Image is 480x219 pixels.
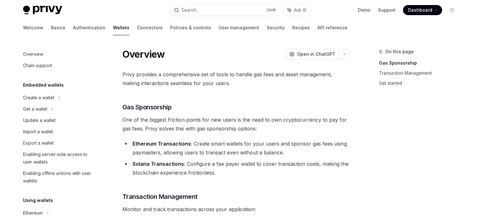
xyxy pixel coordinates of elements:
[18,137,99,149] a: Export a wallet
[122,103,172,112] span: Gas Sponsorship
[447,5,457,15] button: Toggle dark mode
[379,68,462,78] a: Transaction Management
[403,5,442,15] a: Dashboard
[113,20,129,35] a: Wallets
[51,20,65,35] a: Basics
[73,20,105,35] a: Authentication
[267,8,276,13] span: Ctrl K
[267,20,285,35] a: Security
[292,20,310,35] a: Recipes
[23,62,52,69] div: Chain support
[23,117,56,124] div: Update a wallet
[169,4,280,16] button: Search...CtrlK
[23,197,53,204] h5: Using wallets
[23,81,64,89] h5: Embedded wallets
[23,105,47,113] div: Get a wallet
[181,6,199,14] div: Search...
[18,126,99,137] a: Import a wallet
[23,209,43,217] div: Ethereum
[23,50,43,58] div: Overview
[385,48,414,55] span: On this page
[23,20,43,35] a: Welcome
[133,161,184,167] strong: Solana Transactions
[378,7,395,13] a: Support
[170,20,211,35] a: Policies & controls
[358,7,370,13] a: Demo
[23,6,62,14] img: light logo
[23,170,95,185] div: Enabling offline actions with user wallets
[18,60,99,71] a: Chain support
[122,205,350,214] span: Monitor and track transactions across your application:
[317,20,347,35] a: API reference
[23,151,95,166] div: Enabling server-side access to user wallets
[122,139,350,157] li: : Create smart wallets for your users and sponsor gas fees using paymasters, allowing users to tr...
[408,7,432,13] span: Dashboard
[122,49,165,60] h1: Overview
[23,128,53,135] div: Import a wallet
[18,149,99,168] a: Enabling server-side access to user wallets
[122,115,350,133] span: One of the biggest friction points for new users is the need to own cryptocurrency to pay for gas...
[122,159,350,177] li: : Configure a fee payer wallet to cover transaction costs, making the blockchain experience frict...
[294,7,306,13] span: Ask AI
[122,192,198,201] span: Transaction Management
[23,94,54,101] div: Create a wallet
[379,58,462,68] a: Gas Sponsorship
[18,49,99,60] a: Overview
[122,70,350,88] span: Privy provides a comprehensive set of tools to handle gas fees and asset management, making inter...
[297,51,335,57] span: Open in ChatGPT
[133,141,191,147] strong: Ethereum Transactions
[18,168,99,187] a: Enabling offline actions with user wallets
[137,20,163,35] a: Connectors
[23,139,54,147] div: Export a wallet
[18,115,99,126] a: Update a wallet
[283,4,311,16] button: Ask AI
[379,78,462,88] a: Get started
[219,20,259,35] a: User management
[285,49,339,60] button: Open in ChatGPT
